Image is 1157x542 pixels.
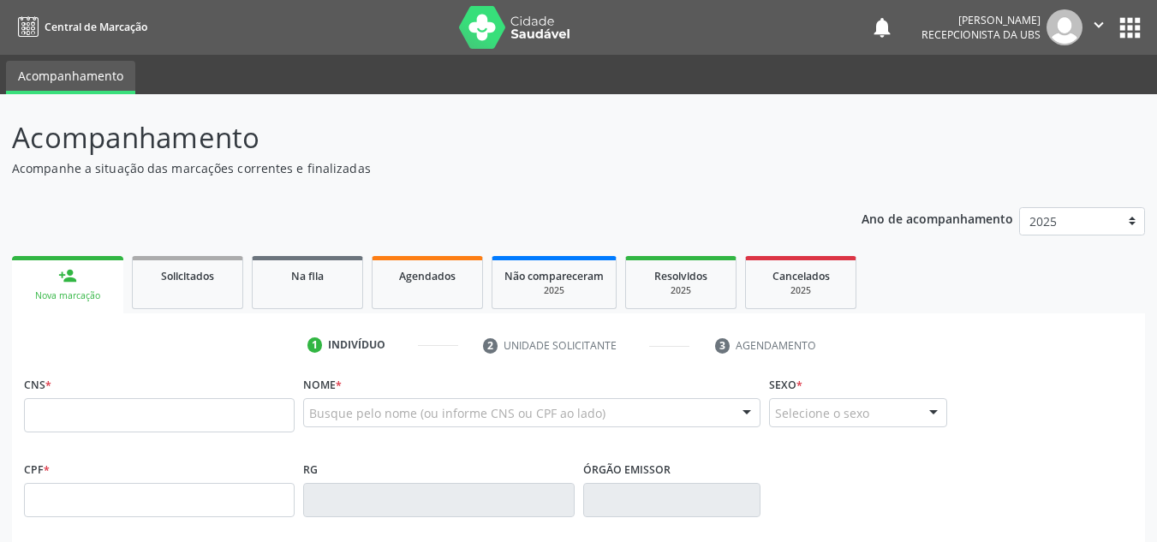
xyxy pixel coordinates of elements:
span: Solicitados [161,269,214,283]
a: Acompanhamento [6,61,135,94]
span: Central de Marcação [45,20,147,34]
label: CNS [24,372,51,398]
p: Acompanhe a situação das marcações correntes e finalizadas [12,159,805,177]
button:  [1082,9,1115,45]
div: 2025 [758,284,844,297]
span: Cancelados [772,269,830,283]
div: 1 [307,337,323,353]
span: Resolvidos [654,269,707,283]
span: Recepcionista da UBS [921,27,1041,42]
a: Central de Marcação [12,13,147,41]
span: Selecione o sexo [775,404,869,422]
div: [PERSON_NAME] [921,13,1041,27]
button: apps [1115,13,1145,43]
img: img [1047,9,1082,45]
p: Ano de acompanhamento [862,207,1013,229]
div: Indivíduo [328,337,385,353]
i:  [1089,15,1108,34]
button: notifications [870,15,894,39]
label: Órgão emissor [583,456,671,483]
p: Acompanhamento [12,116,805,159]
div: Nova marcação [24,289,111,302]
label: Sexo [769,372,802,398]
span: Agendados [399,269,456,283]
span: Busque pelo nome (ou informe CNS ou CPF ao lado) [309,404,605,422]
label: RG [303,456,318,483]
div: person_add [58,266,77,285]
span: Não compareceram [504,269,604,283]
label: Nome [303,372,342,398]
div: 2025 [504,284,604,297]
span: Na fila [291,269,324,283]
div: 2025 [638,284,724,297]
label: CPF [24,456,50,483]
